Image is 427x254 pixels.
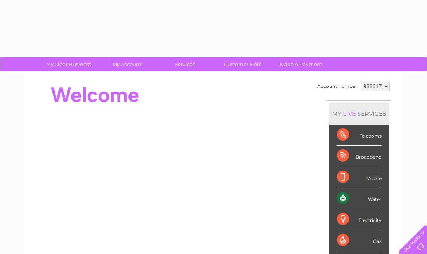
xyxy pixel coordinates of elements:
td: Account number [315,80,359,93]
a: My Clear Business [37,57,100,71]
a: Services [153,57,216,71]
div: Broadband [337,146,382,167]
div: Electricity [337,209,382,230]
a: Make A Payment [270,57,333,71]
div: Water [337,188,382,209]
div: MY SERVICES [329,103,389,125]
a: Customer Help [211,57,274,71]
div: Gas [337,230,382,251]
a: My Account [95,57,158,71]
div: Telecoms [337,125,382,146]
div: LIVE [341,110,357,117]
div: Mobile [337,167,382,188]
